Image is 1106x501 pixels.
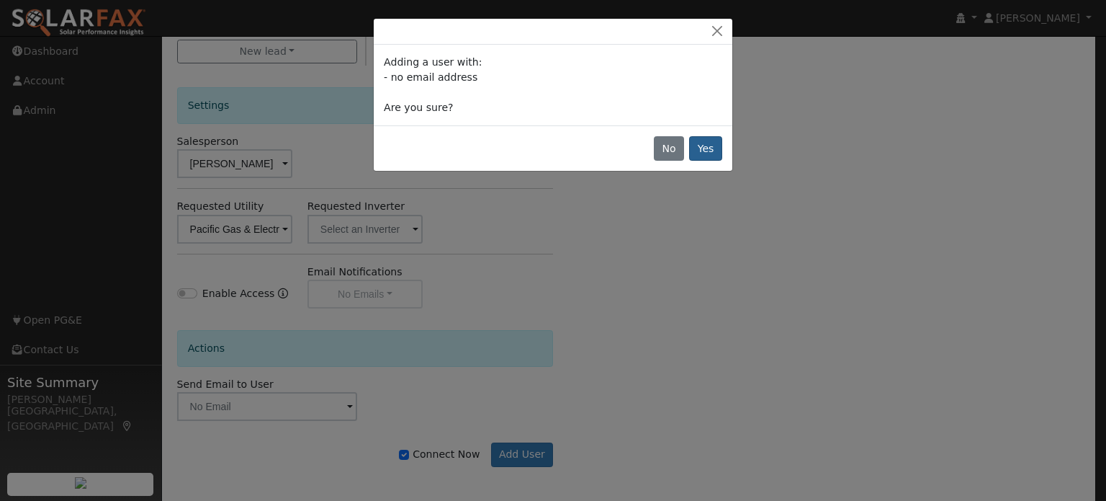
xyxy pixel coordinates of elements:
button: Close [707,24,727,39]
span: Are you sure? [384,102,453,113]
span: Adding a user with: [384,56,482,68]
button: No [654,136,684,161]
span: - no email address [384,71,477,83]
button: Yes [689,136,722,161]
